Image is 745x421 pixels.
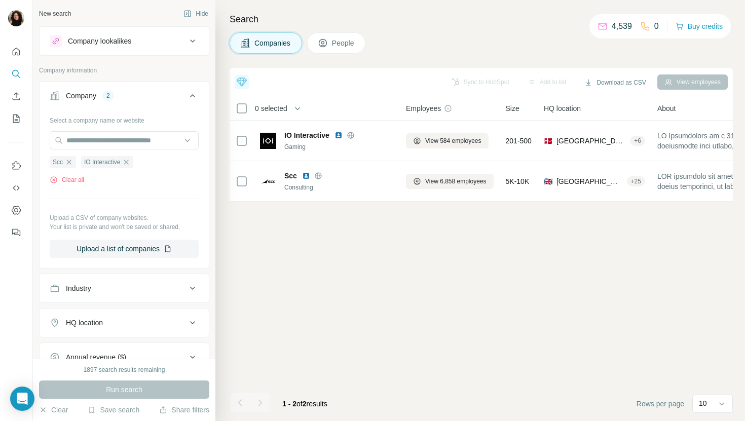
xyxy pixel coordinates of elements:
[425,136,481,145] span: View 584 employees
[506,136,532,146] span: 201-500
[10,387,34,411] div: Open Intercom Messenger
[544,103,581,113] span: HQ location
[88,405,139,415] button: Save search
[556,176,623,186] span: [GEOGRAPHIC_DATA], [GEOGRAPHIC_DATA], [GEOGRAPHIC_DATA]
[39,9,71,18] div: New search
[296,400,303,408] span: of
[637,399,684,409] span: Rows per page
[40,311,209,335] button: HQ location
[40,29,209,53] button: Company lookalikes
[657,103,676,113] span: About
[66,318,103,328] div: HQ location
[284,130,329,140] span: IO Interactive
[39,66,209,75] p: Company information
[282,400,327,408] span: results
[50,213,199,222] p: Upload a CSV of company websites.
[40,276,209,300] button: Industry
[332,38,355,48] span: People
[577,75,653,90] button: Download as CSV
[556,136,626,146] span: [GEOGRAPHIC_DATA], [GEOGRAPHIC_DATA]|[GEOGRAPHIC_DATA]
[406,133,489,148] button: View 584 employees
[254,38,291,48] span: Companies
[40,84,209,112] button: Company2
[53,158,63,167] span: Scc
[630,136,645,145] div: + 6
[50,222,199,232] p: Your list is private and won't be saved or shared.
[282,400,296,408] span: 1 - 2
[260,133,276,149] img: Logo of IO Interactive
[406,174,494,189] button: View 6,858 employees
[66,91,96,101] div: Company
[506,103,519,113] span: Size
[8,87,24,105] button: Enrich CSV
[8,109,24,128] button: My lists
[8,10,24,26] img: Avatar
[255,103,287,113] span: 0 selected
[302,172,310,180] img: LinkedIn logo
[50,175,84,184] button: Clear all
[8,43,24,61] button: Quick start
[544,136,552,146] span: 🇩🇰
[284,171,297,181] span: Scc
[40,345,209,369] button: Annual revenue ($)
[334,131,343,139] img: LinkedIn logo
[612,20,632,32] p: 4,539
[159,405,209,415] button: Share filters
[66,352,126,362] div: Annual revenue ($)
[8,65,24,83] button: Search
[39,405,68,415] button: Clear
[8,179,24,197] button: Use Surfe API
[102,91,114,100] div: 2
[303,400,307,408] span: 2
[627,177,645,186] div: + 25
[284,142,394,151] div: Gaming
[8,201,24,219] button: Dashboard
[230,12,733,26] h4: Search
[176,6,215,21] button: Hide
[406,103,441,113] span: Employees
[8,157,24,175] button: Use Surfe on LinkedIn
[68,36,131,46] div: Company lookalikes
[425,177,487,186] span: View 6,858 employees
[84,365,165,374] div: 1897 search results remaining
[50,240,199,258] button: Upload a list of companies
[50,112,199,125] div: Select a company name or website
[84,158,120,167] span: IO Interactive
[699,398,707,408] p: 10
[8,223,24,242] button: Feedback
[260,173,276,189] img: Logo of Scc
[654,20,659,32] p: 0
[284,183,394,192] div: Consulting
[544,176,552,186] span: 🇬🇧
[66,283,91,293] div: Industry
[676,19,723,33] button: Buy credits
[506,176,530,186] span: 5K-10K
